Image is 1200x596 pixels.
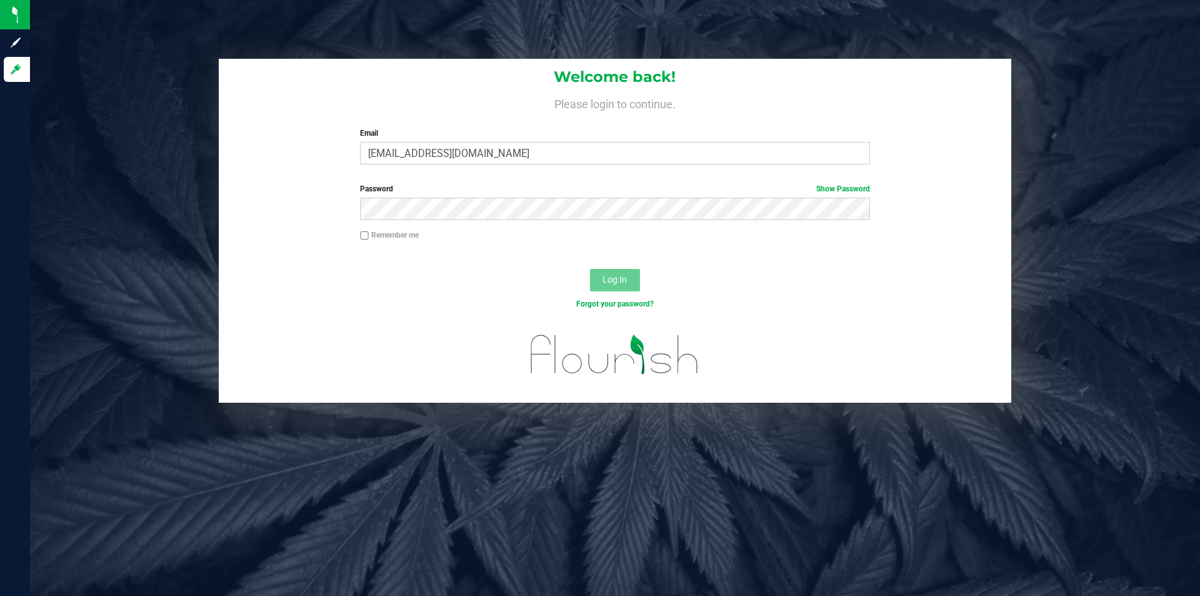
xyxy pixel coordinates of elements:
[602,275,627,285] span: Log In
[816,184,870,193] a: Show Password
[9,63,22,76] inline-svg: Log in
[360,231,369,240] input: Remember me
[360,128,869,139] label: Email
[590,269,640,291] button: Log In
[219,95,1011,110] h4: Please login to continue.
[516,323,714,386] img: flourish_logo.svg
[360,184,393,193] span: Password
[9,36,22,49] inline-svg: Sign up
[219,69,1011,85] h1: Welcome back!
[360,230,419,241] label: Remember me
[576,300,654,308] a: Forgot your password?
